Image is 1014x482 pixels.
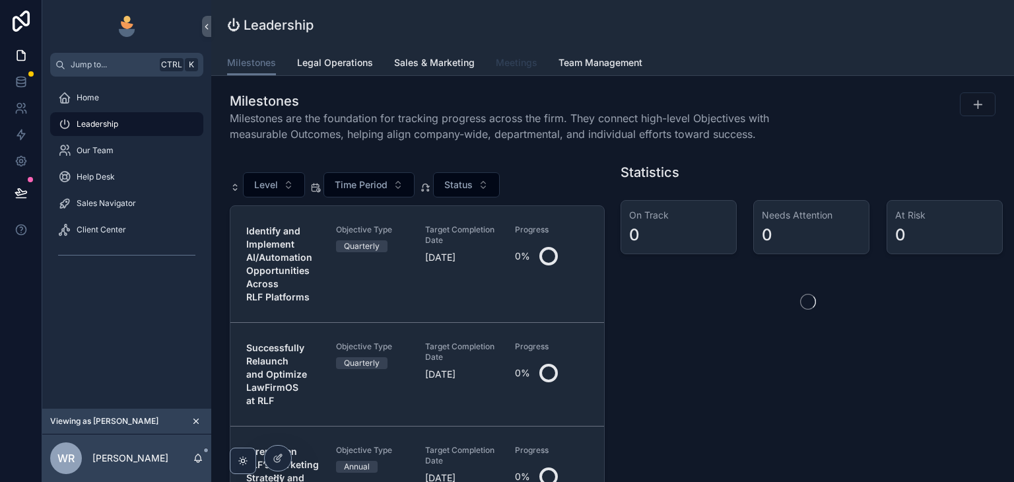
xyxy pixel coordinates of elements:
span: Milestones are the foundation for tracking progress across the firm. They connect high-level Obje... [230,110,798,142]
h1: ⏻ Leadership [227,16,314,34]
div: 0% [515,360,530,386]
a: Sales Navigator [50,191,203,215]
span: Legal Operations [297,56,373,69]
strong: Identify and Implement AI/Automation Opportunities Across RLF Platforms [246,225,315,302]
span: Status [444,178,473,191]
button: Select Button [243,172,305,197]
div: Quarterly [344,357,380,369]
div: 0 [895,224,906,246]
button: Select Button [323,172,415,197]
span: Target Completion Date [425,341,499,362]
div: Annual [344,461,370,473]
span: Help Desk [77,172,115,182]
div: 0 [762,224,772,246]
a: Sales & Marketing [394,51,475,77]
a: Leadership [50,112,203,136]
a: Milestones [227,51,276,76]
h3: On Track [629,209,728,222]
span: WR [57,450,75,466]
a: Our Team [50,139,203,162]
h1: Statistics [621,163,679,182]
p: [DATE] [425,368,456,381]
span: Objective Type [336,445,410,456]
p: [PERSON_NAME] [92,452,168,465]
a: Help Desk [50,165,203,189]
span: Our Team [77,145,114,156]
span: Progress [515,445,589,456]
h1: Milestones [230,92,798,110]
span: Objective Type [336,224,410,235]
a: Successfully Relaunch and Optimize LawFirmOS at RLFObjective TypeQuarterlyTarget Completion Date[... [230,323,604,427]
a: Legal Operations [297,51,373,77]
span: Progress [515,224,589,235]
strong: Successfully Relaunch and Optimize LawFirmOS at RLF [246,342,310,406]
span: Team Management [558,56,642,69]
a: Client Center [50,218,203,242]
span: Viewing as [PERSON_NAME] [50,416,158,427]
span: Meetings [496,56,537,69]
span: Leadership [77,119,118,129]
button: Jump to...CtrlK [50,53,203,77]
h3: Needs Attention [762,209,861,222]
img: App logo [116,16,137,37]
span: Jump to... [71,59,154,70]
a: Home [50,86,203,110]
div: 0% [515,243,530,269]
span: Time Period [335,178,388,191]
span: Target Completion Date [425,224,499,246]
span: Progress [515,341,589,352]
div: scrollable content [42,77,211,283]
a: Team Management [558,51,642,77]
a: Meetings [496,51,537,77]
span: Milestones [227,56,276,69]
span: Objective Type [336,341,410,352]
div: Quarterly [344,240,380,252]
span: Client Center [77,224,126,235]
span: Home [77,92,99,103]
span: Sales & Marketing [394,56,475,69]
p: [DATE] [425,251,456,264]
h3: At Risk [895,209,994,222]
span: Sales Navigator [77,198,136,209]
span: K [186,59,197,70]
span: Target Completion Date [425,445,499,466]
a: Identify and Implement AI/Automation Opportunities Across RLF PlatformsObjective TypeQuarterlyTar... [230,206,604,323]
span: Level [254,178,278,191]
div: 0 [629,224,640,246]
span: Ctrl [160,58,184,71]
button: Select Button [433,172,500,197]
